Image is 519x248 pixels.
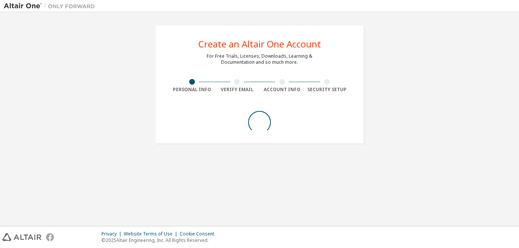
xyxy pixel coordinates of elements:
[101,231,124,237] div: Privacy
[124,231,180,237] div: Website Terms of Use
[169,87,215,93] div: Personal Info
[2,233,41,241] img: altair_logo.svg
[4,2,99,10] img: Altair One
[215,87,260,93] div: Verify Email
[259,87,305,93] div: Account Info
[180,231,219,237] div: Cookie Consent
[207,53,312,65] div: For Free Trials, Licenses, Downloads, Learning & Documentation and so much more.
[198,39,321,49] div: Create an Altair One Account
[305,87,350,93] div: Security Setup
[101,237,219,243] p: © 2025 Altair Engineering, Inc. All Rights Reserved.
[46,233,54,241] img: facebook.svg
